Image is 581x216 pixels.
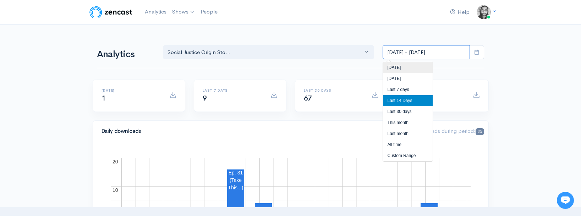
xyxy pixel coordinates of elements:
[88,5,133,19] img: ZenCast Logo
[383,73,433,84] li: [DATE]
[383,117,433,128] li: This month
[383,95,433,106] li: Last 14 Days
[304,94,312,103] span: 67
[11,94,131,108] button: New conversation
[447,5,472,20] a: Help
[477,5,491,19] img: ...
[383,139,433,150] li: All time
[11,34,131,46] h1: Hi 👋
[383,128,433,139] li: Last month
[113,159,118,164] text: 20
[11,47,131,81] h2: Just let us know if you need anything and we'll be happy to help! 🙂
[405,88,464,92] h6: All time
[113,187,118,193] text: 10
[168,48,363,56] div: Social Justice Origin Sto...
[383,84,433,95] li: Last 7 days
[304,88,363,92] h6: Last 30 days
[203,88,262,92] h6: Last 7 days
[46,98,85,104] span: New conversation
[142,4,169,20] a: Analytics
[228,185,243,190] text: This...)
[102,88,161,92] h6: [DATE]
[383,45,470,60] input: analytics date range selector
[476,128,484,135] span: 35
[383,106,433,117] li: Last 30 days
[198,4,220,20] a: People
[203,94,207,103] span: 9
[102,94,106,103] span: 1
[21,134,127,148] input: Search articles
[557,192,574,209] iframe: gist-messenger-bubble-iframe
[228,170,243,175] text: Ep. 31
[10,122,132,130] p: Find an answer quickly
[163,45,374,60] button: Social Justice Origin Sto...
[383,62,433,73] li: [DATE]
[169,4,198,20] a: Shows
[383,150,433,161] li: Custom Range
[97,49,154,60] h1: Analytics
[102,128,404,134] h4: Daily downloads
[412,128,484,134] span: Downloads during period:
